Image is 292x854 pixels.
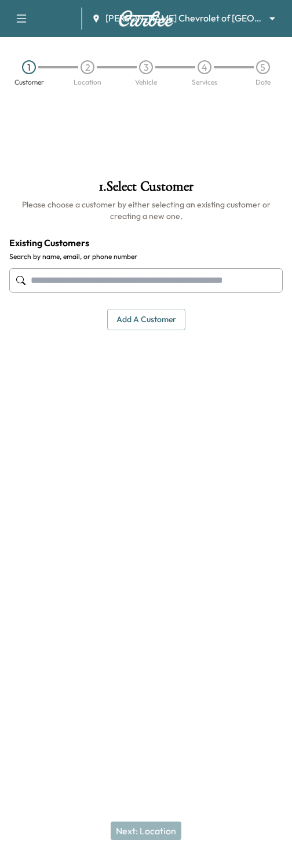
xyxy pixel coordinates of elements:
button: Add a customer [107,309,185,330]
div: 1 [22,60,36,74]
div: Customer [14,79,44,86]
h6: Please choose a customer by either selecting an existing customer or creating a new one. [9,199,283,222]
span: [PERSON_NAME] Chevrolet of [GEOGRAPHIC_DATA] [105,12,264,25]
h1: 1 . Select Customer [9,180,283,199]
div: 4 [198,60,211,74]
h4: Existing Customers [9,236,283,250]
div: 2 [81,60,94,74]
div: 5 [256,60,270,74]
div: Location [74,79,101,86]
div: Vehicle [135,79,157,86]
div: 3 [139,60,153,74]
div: Date [256,79,271,86]
div: Services [192,79,217,86]
label: Search by name, email, or phone number [9,252,283,261]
